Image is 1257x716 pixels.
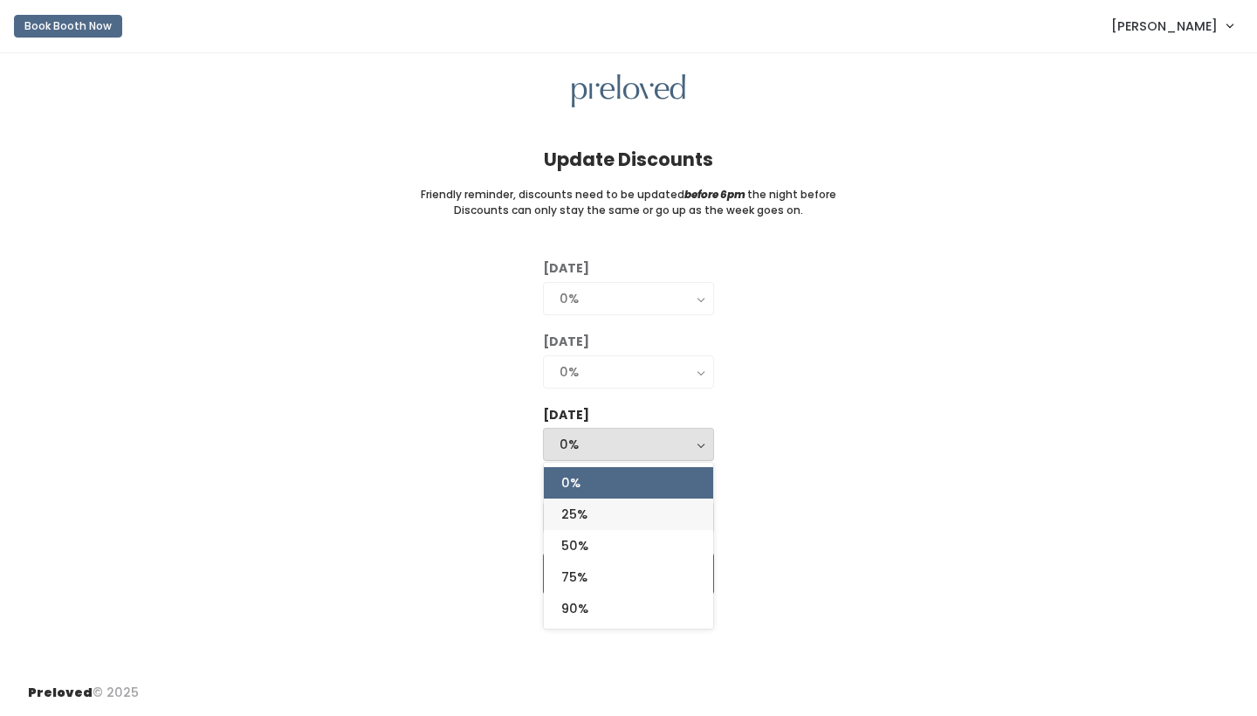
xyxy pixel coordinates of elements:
span: 25% [561,505,587,524]
small: Friendly reminder, discounts need to be updated the night before [421,187,836,203]
h4: Update Discounts [544,149,713,169]
span: 0% [561,473,580,492]
span: 75% [561,568,587,587]
button: 0% [543,355,714,389]
div: 0% [560,362,697,382]
label: [DATE] [543,259,589,278]
i: before 6pm [684,187,745,202]
label: [DATE] [543,333,589,351]
div: 0% [560,289,697,308]
div: © 2025 [28,670,139,702]
button: 0% [543,428,714,461]
a: [PERSON_NAME] [1094,7,1250,45]
button: 0% [543,282,714,315]
span: Preloved [28,684,93,701]
span: [PERSON_NAME] [1111,17,1218,36]
span: 50% [561,536,588,555]
img: preloved logo [572,74,685,108]
span: 90% [561,599,588,618]
small: Discounts can only stay the same or go up as the week goes on. [454,203,803,218]
label: [DATE] [543,406,589,424]
div: 0% [560,435,697,454]
a: Book Booth Now [14,7,122,45]
button: Book Booth Now [14,15,122,38]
